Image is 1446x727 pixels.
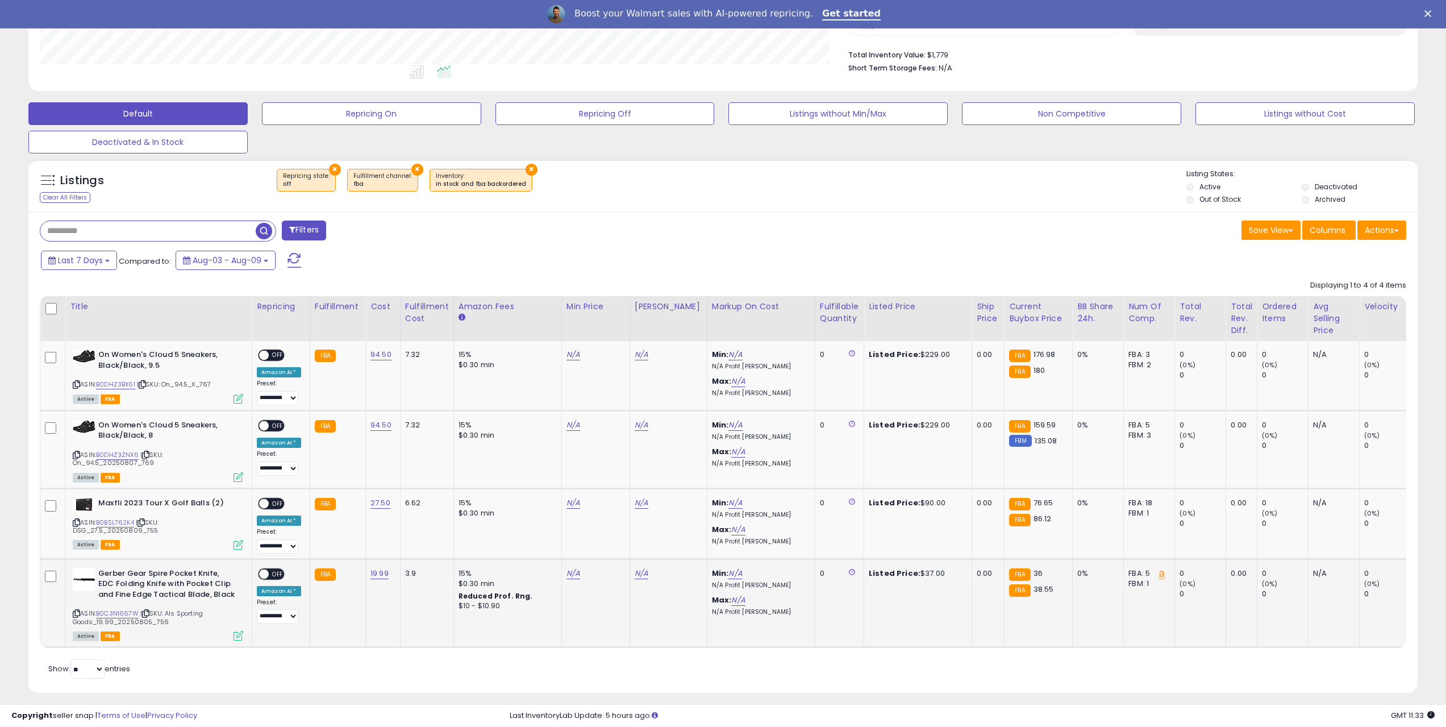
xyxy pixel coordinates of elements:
span: All listings currently available for purchase on Amazon [73,540,99,550]
b: Max: [712,376,732,387]
span: OFF [269,421,287,430]
div: ASIN: [73,498,243,549]
div: 0% [1077,350,1115,360]
div: 0 [1180,441,1226,451]
div: FBA: 18 [1128,498,1166,508]
span: | SKU: DSG_27.5_20250809_755 [73,518,159,535]
b: Gerber Gear Spire Pocket Knife, EDC Folding Knife with Pocket Clip and Fine Edge Tactical Blade, ... [98,568,236,603]
div: N/A [1313,420,1351,430]
span: FBA [101,473,120,483]
small: (0%) [1364,579,1380,588]
div: $10 - $10.90 [459,601,553,611]
div: Current Buybox Price [1009,301,1068,325]
div: 0 [820,420,855,430]
img: 41B4rs9HWjL._SL40_.jpg [73,350,95,363]
a: Get started [822,8,881,20]
b: Listed Price: [869,419,920,430]
a: N/A [566,497,580,509]
span: OFF [269,351,287,360]
p: N/A Profit [PERSON_NAME] [712,538,806,546]
div: Preset: [257,528,301,554]
div: 15% [459,568,553,579]
div: 0 [1180,589,1226,599]
div: fba [353,180,412,188]
span: Last 7 Days [58,255,103,266]
span: 159.59 [1034,419,1056,430]
span: All listings currently available for purchase on Amazon [73,394,99,404]
img: Profile image for Adrian [547,5,565,23]
div: Fulfillable Quantity [820,301,859,325]
div: Preset: [257,380,301,405]
div: $0.30 min [459,579,553,589]
div: N/A [1313,350,1351,360]
span: 180 [1034,365,1045,376]
div: Amazon AI * [257,586,301,596]
div: Cost [370,301,395,313]
div: 0.00 [1231,420,1248,430]
span: OFF [269,569,287,579]
small: FBA [1009,568,1030,581]
button: Aug-03 - Aug-09 [176,251,276,270]
button: Last 7 Days [41,251,117,270]
div: 0 [1262,498,1308,508]
small: Amazon Fees. [459,313,465,323]
button: Non Competitive [962,102,1181,125]
button: Listings without Min/Max [728,102,948,125]
button: × [329,164,341,176]
span: Fulfillment channel : [353,172,412,189]
img: 21sZMWDT5mL._SL40_.jpg [73,568,95,591]
div: 0 [1180,420,1226,430]
div: Title [70,301,247,313]
span: Aug-03 - Aug-09 [193,255,261,266]
small: FBA [1009,420,1030,433]
div: [PERSON_NAME] [635,301,702,313]
div: FBA: 5 [1128,420,1166,430]
span: N/A [939,63,952,73]
img: 41B4rs9HWjL._SL40_.jpg [73,420,95,433]
b: Max: [712,595,732,605]
div: Close [1424,10,1436,17]
div: $0.30 min [459,430,553,441]
div: FBM: 1 [1128,579,1166,589]
span: Repricing state : [283,172,330,189]
div: in stock and fba backordered [436,180,526,188]
small: FBA [1009,584,1030,597]
div: FBM: 3 [1128,430,1166,441]
small: (0%) [1262,360,1278,369]
div: $229.00 [869,420,963,430]
div: FBM: 1 [1128,508,1166,518]
p: N/A Profit [PERSON_NAME] [712,460,806,468]
small: (0%) [1262,431,1278,440]
div: 0 [820,568,855,579]
small: (0%) [1180,360,1195,369]
div: 0 [1180,370,1226,380]
small: (0%) [1364,509,1380,518]
button: Columns [1302,221,1356,240]
div: BB Share 24h. [1077,301,1119,325]
div: Amazon Fees [459,301,557,313]
div: ASIN: [73,420,243,481]
div: Ship Price [977,301,999,325]
button: Repricing On [262,102,481,125]
small: FBA [1009,514,1030,526]
a: N/A [635,419,648,431]
div: ASIN: [73,568,243,640]
th: The percentage added to the cost of goods (COGS) that forms the calculator for Min & Max prices. [707,296,815,341]
button: Filters [282,221,326,240]
span: | SKU: On_94.5_20250807_769 [73,450,163,467]
span: All listings currently available for purchase on Amazon [73,473,99,483]
p: N/A Profit [PERSON_NAME] [712,608,806,616]
b: Min: [712,419,729,430]
div: Velocity [1364,301,1406,313]
h5: Listings [60,173,104,189]
div: off [283,180,330,188]
span: OFF [269,498,287,508]
a: N/A [635,568,648,579]
small: (0%) [1180,509,1195,518]
div: 0.00 [977,420,995,430]
div: N/A [1313,498,1351,508]
div: 7.32 [405,420,445,430]
div: Preset: [257,599,301,624]
b: On Women's Cloud 5 Sneakers, Black/Black, 9.5 [98,350,236,373]
div: 15% [459,350,553,360]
